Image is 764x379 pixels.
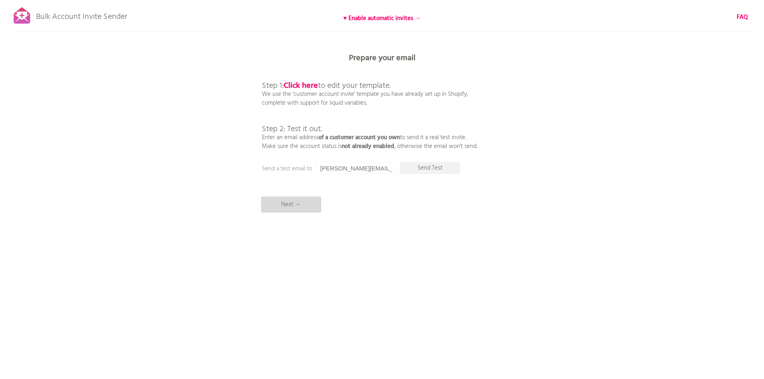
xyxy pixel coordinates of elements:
p: Next → [261,197,321,213]
p: Send Test [400,162,460,174]
a: Click here [284,79,318,92]
p: Send a test email to [262,164,422,173]
b: Prepare your email [349,52,415,65]
b: not already enabled [342,142,394,151]
span: Step 2: Test it out. [262,123,322,136]
b: ♥ Enable automatic invites → [343,14,421,23]
p: Bulk Account Invite Sender [36,5,127,25]
b: FAQ [737,12,748,22]
a: FAQ [737,13,748,22]
b: of a customer account you own [318,133,400,142]
p: We use the 'customer account invite' template you have already set up in Shopify, complete with s... [262,64,477,151]
span: Step 1: to edit your template. [262,79,391,92]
